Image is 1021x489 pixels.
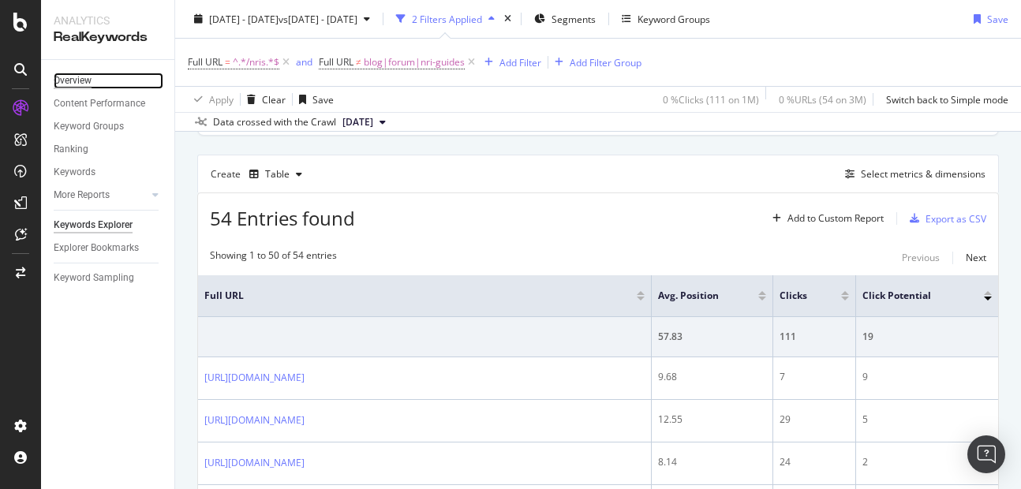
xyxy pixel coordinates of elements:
[336,113,392,132] button: [DATE]
[658,289,735,303] span: Avg. Position
[54,95,145,112] div: Content Performance
[528,6,602,32] button: Segments
[862,412,992,427] div: 5
[54,164,163,181] a: Keywords
[319,55,353,69] span: Full URL
[54,187,110,203] div: More Reports
[54,118,124,135] div: Keyword Groups
[204,370,305,386] a: [URL][DOMAIN_NAME]
[54,164,95,181] div: Keywords
[478,53,541,72] button: Add Filter
[356,55,361,69] span: ≠
[54,217,163,233] a: Keywords Explorer
[966,248,986,267] button: Next
[779,92,866,106] div: 0 % URLs ( 54 on 3M )
[501,11,514,27] div: times
[262,92,286,106] div: Clear
[780,330,849,344] div: 111
[658,370,766,384] div: 9.68
[54,28,162,47] div: RealKeywords
[54,13,162,28] div: Analytics
[54,73,92,89] div: Overview
[663,92,759,106] div: 0 % Clicks ( 111 on 1M )
[390,6,501,32] button: 2 Filters Applied
[966,251,986,264] div: Next
[279,12,357,25] span: vs [DATE] - [DATE]
[839,165,985,184] button: Select metrics & dimensions
[204,412,305,428] a: [URL][DOMAIN_NAME]
[54,73,163,89] a: Overview
[364,51,465,73] span: blog|forum|nri-guides
[615,6,716,32] button: Keyword Groups
[766,206,884,231] button: Add to Custom Report
[861,167,985,181] div: Select metrics & dimensions
[188,6,376,32] button: [DATE] - [DATE]vs[DATE] - [DATE]
[902,251,940,264] div: Previous
[548,53,641,72] button: Add Filter Group
[780,455,849,469] div: 24
[233,51,279,73] span: ^.*/nris.*$
[209,92,234,106] div: Apply
[188,87,234,112] button: Apply
[204,289,613,303] span: Full URL
[780,289,817,303] span: Clicks
[552,12,596,25] span: Segments
[967,435,1005,473] div: Open Intercom Messenger
[902,248,940,267] button: Previous
[886,92,1008,106] div: Switch back to Simple mode
[54,95,163,112] a: Content Performance
[862,370,992,384] div: 9
[188,55,223,69] span: Full URL
[54,187,148,203] a: More Reports
[862,330,992,344] div: 19
[638,12,710,25] div: Keyword Groups
[54,270,134,286] div: Keyword Sampling
[54,141,163,158] a: Ranking
[787,214,884,223] div: Add to Custom Report
[342,115,373,129] span: 2025 Jul. 7th
[926,212,986,226] div: Export as CSV
[658,455,766,469] div: 8.14
[211,162,309,187] div: Create
[210,248,337,267] div: Showing 1 to 50 of 54 entries
[780,412,849,427] div: 29
[862,455,992,469] div: 2
[213,115,336,129] div: Data crossed with the Crawl
[241,87,286,112] button: Clear
[658,330,766,344] div: 57.83
[862,289,960,303] span: Click Potential
[225,55,230,69] span: =
[312,92,334,106] div: Save
[54,118,163,135] a: Keyword Groups
[570,55,641,69] div: Add Filter Group
[903,206,986,231] button: Export as CSV
[209,12,279,25] span: [DATE] - [DATE]
[210,205,355,231] span: 54 Entries found
[54,240,139,256] div: Explorer Bookmarks
[780,370,849,384] div: 7
[987,12,1008,25] div: Save
[412,12,482,25] div: 2 Filters Applied
[54,141,88,158] div: Ranking
[54,270,163,286] a: Keyword Sampling
[54,217,133,233] div: Keywords Explorer
[499,55,541,69] div: Add Filter
[204,455,305,471] a: [URL][DOMAIN_NAME]
[265,170,290,179] div: Table
[880,87,1008,112] button: Switch back to Simple mode
[54,240,163,256] a: Explorer Bookmarks
[296,55,312,69] div: and
[296,54,312,69] button: and
[967,6,1008,32] button: Save
[293,87,334,112] button: Save
[243,162,309,187] button: Table
[658,412,766,427] div: 12.55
